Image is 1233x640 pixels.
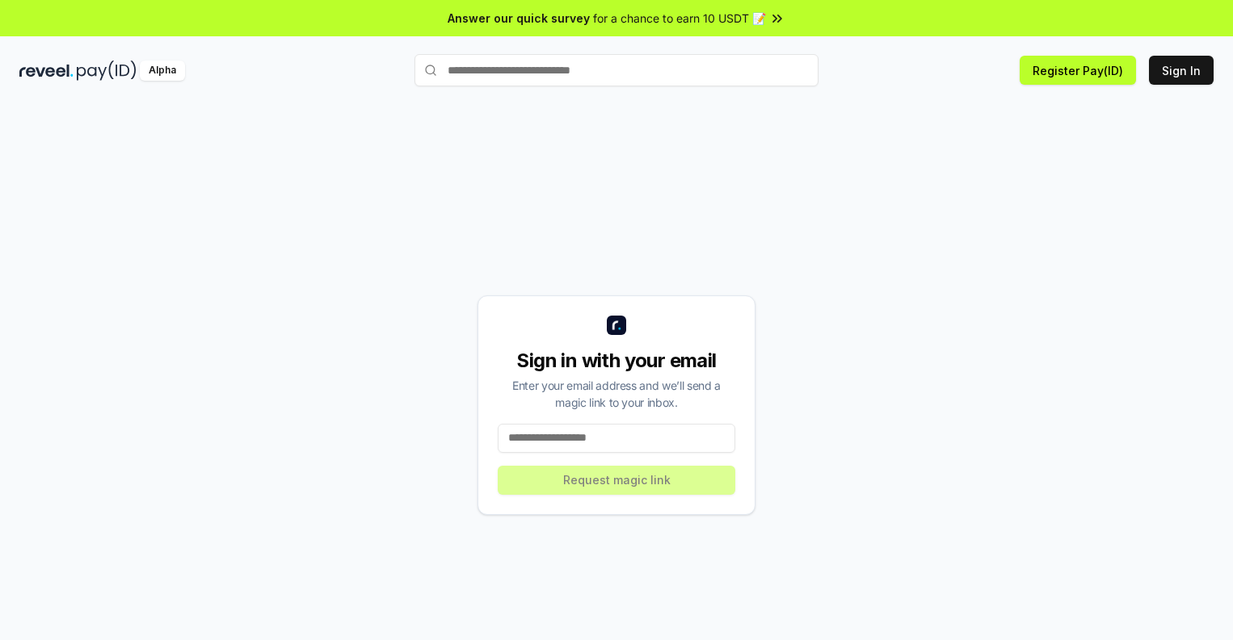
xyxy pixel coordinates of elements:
div: Enter your email address and we’ll send a magic link to your inbox. [498,377,735,411]
button: Register Pay(ID) [1020,56,1136,85]
span: Answer our quick survey [448,10,590,27]
span: for a chance to earn 10 USDT 📝 [593,10,766,27]
div: Sign in with your email [498,348,735,374]
img: reveel_dark [19,61,74,81]
button: Sign In [1149,56,1214,85]
img: pay_id [77,61,137,81]
div: Alpha [140,61,185,81]
img: logo_small [607,316,626,335]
